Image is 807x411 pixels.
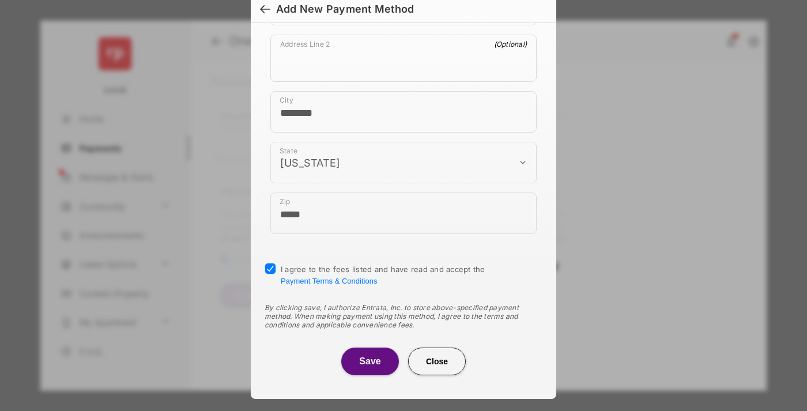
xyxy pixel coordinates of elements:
[270,35,537,82] div: payment_method_screening[postal_addresses][addressLine2]
[270,91,537,133] div: payment_method_screening[postal_addresses][locality]
[265,303,542,329] div: By clicking save, I authorize Entrata, Inc. to store above-specified payment method. When making ...
[276,3,414,16] div: Add New Payment Method
[281,265,485,285] span: I agree to the fees listed and have read and accept the
[270,142,537,183] div: payment_method_screening[postal_addresses][administrativeArea]
[408,348,466,375] button: Close
[341,348,399,375] button: Save
[281,277,377,285] button: I agree to the fees listed and have read and accept the
[270,193,537,234] div: payment_method_screening[postal_addresses][postalCode]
